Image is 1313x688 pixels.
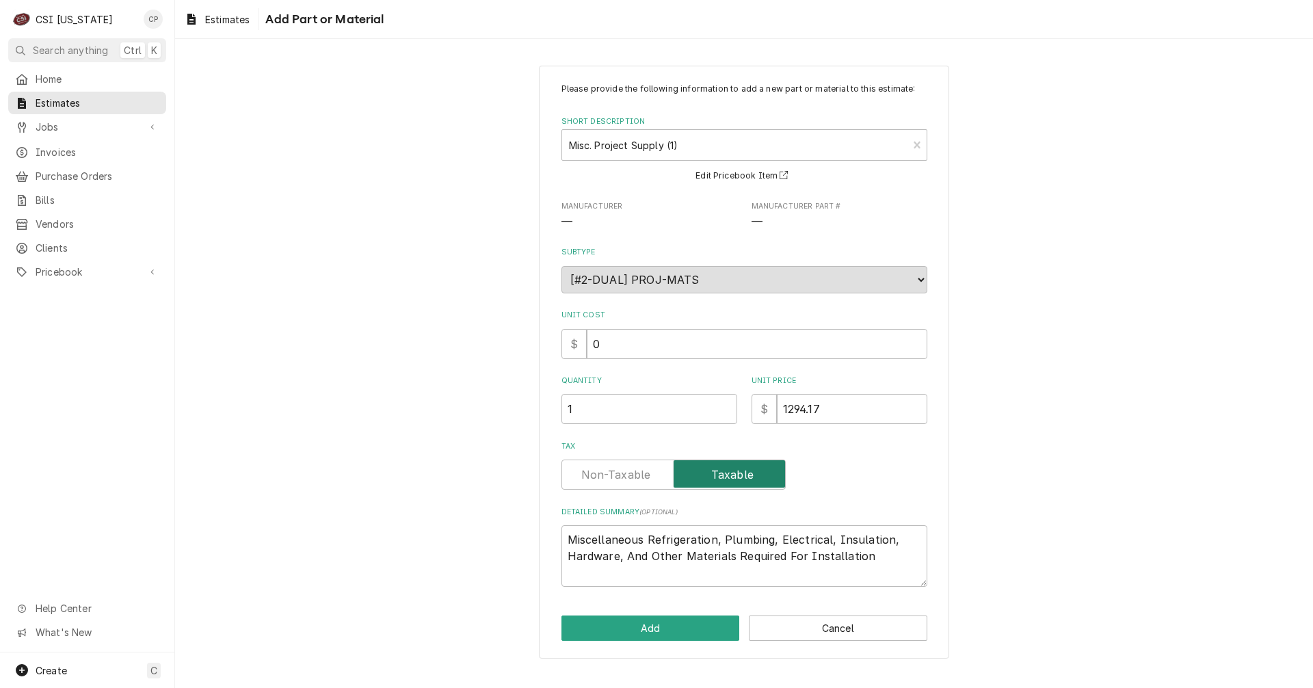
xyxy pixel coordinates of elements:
[8,189,166,211] a: Bills
[561,441,927,452] label: Tax
[8,621,166,644] a: Go to What's New
[36,145,159,159] span: Invoices
[561,247,927,258] label: Subtype
[8,92,166,114] a: Estimates
[8,213,166,235] a: Vendors
[561,83,927,587] div: Line Item Create/Update Form
[693,168,795,185] button: Edit Pricebook Item
[561,116,927,127] label: Short Description
[12,10,31,29] div: C
[144,10,163,29] div: Craig Pierce's Avatar
[539,66,949,659] div: Line Item Create/Update
[144,10,163,29] div: CP
[36,217,159,231] span: Vendors
[8,141,166,163] a: Invoices
[8,261,166,283] a: Go to Pricebook
[561,507,927,518] label: Detailed Summary
[561,83,927,95] p: Please provide the following information to add a new part or material to this estimate:
[8,116,166,138] a: Go to Jobs
[561,616,740,641] button: Add
[12,10,31,29] div: CSI Kentucky's Avatar
[561,616,927,641] div: Button Group
[8,237,166,259] a: Clients
[36,193,159,207] span: Bills
[561,214,737,230] span: Manufacturer
[36,169,159,183] span: Purchase Orders
[124,43,142,57] span: Ctrl
[752,375,927,386] label: Unit Price
[36,601,158,616] span: Help Center
[179,8,255,31] a: Estimates
[8,597,166,620] a: Go to Help Center
[561,525,927,587] textarea: Miscellaneous Refrigeration, Plumbing, Electrical, Insulation, Hardware, And Other Materials Requ...
[752,201,927,230] div: Manufacturer Part #
[36,120,139,134] span: Jobs
[752,375,927,424] div: [object Object]
[36,665,67,676] span: Create
[752,215,762,228] span: —
[205,12,250,27] span: Estimates
[36,96,159,110] span: Estimates
[36,12,113,27] div: CSI [US_STATE]
[36,265,139,279] span: Pricebook
[261,10,384,29] span: Add Part or Material
[561,441,927,490] div: Tax
[8,38,166,62] button: Search anythingCtrlK
[8,68,166,90] a: Home
[561,201,737,230] div: Manufacturer
[561,507,927,587] div: Detailed Summary
[561,215,572,228] span: —
[561,310,927,321] label: Unit Cost
[561,247,927,293] div: Subtype
[561,201,737,212] span: Manufacturer
[561,616,927,641] div: Button Group Row
[36,241,159,255] span: Clients
[561,329,587,359] div: $
[561,375,737,424] div: [object Object]
[151,43,157,57] span: K
[150,663,157,678] span: C
[8,165,166,187] a: Purchase Orders
[561,375,737,386] label: Quantity
[749,616,927,641] button: Cancel
[752,214,927,230] span: Manufacturer Part #
[33,43,108,57] span: Search anything
[36,625,158,639] span: What's New
[561,116,927,184] div: Short Description
[752,201,927,212] span: Manufacturer Part #
[639,508,678,516] span: ( optional )
[36,72,159,86] span: Home
[752,394,777,424] div: $
[561,310,927,358] div: Unit Cost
